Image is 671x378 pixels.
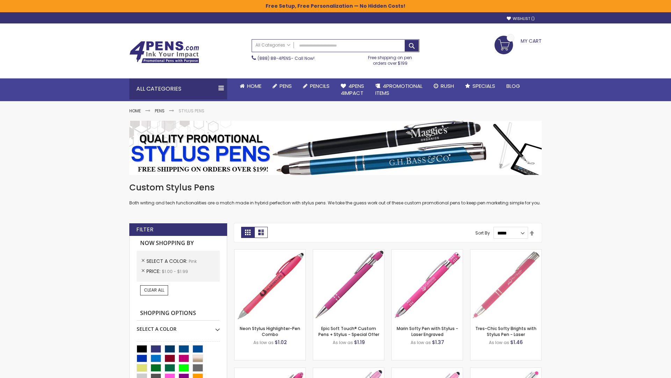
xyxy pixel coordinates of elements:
[234,78,267,94] a: Home
[140,285,168,295] a: Clear All
[472,82,495,90] span: Specials
[129,121,542,175] img: Stylus Pens
[137,321,220,332] div: Select A Color
[240,325,300,337] a: Neon Stylus Highlighter-Pen Combo
[136,226,153,233] strong: Filter
[146,258,189,265] span: Select A Color
[506,82,520,90] span: Blog
[428,78,460,94] a: Rush
[460,78,501,94] a: Specials
[162,268,188,274] span: $1.00 - $1.99
[189,258,197,264] span: Pink
[155,108,165,114] a: Pens
[392,249,463,255] a: Marin Softy Pen with Stylus - Laser Engraved-Pink
[247,82,261,90] span: Home
[313,250,384,321] img: 4P-MS8B-Pink
[129,41,199,63] img: 4Pens Custom Pens and Promotional Products
[489,339,509,345] span: As low as
[252,40,294,51] a: All Categories
[375,82,423,97] span: 4PROMOTIONAL ITEMS
[441,82,454,90] span: Rush
[310,82,330,90] span: Pencils
[129,182,542,193] h1: Custom Stylus Pens
[137,236,220,251] strong: Now Shopping by
[392,367,463,373] a: Ellipse Stylus Pen - ColorJet-Pink
[341,82,364,97] span: 4Pens 4impact
[280,82,292,90] span: Pens
[144,287,164,293] span: Clear All
[258,55,291,61] a: (888) 88-4PENS
[179,108,204,114] strong: Stylus Pens
[470,249,541,255] a: Tres-Chic Softy Brights with Stylus Pen - Laser-Pink
[275,339,287,346] span: $1.02
[146,268,162,275] span: Price
[470,250,541,321] img: Tres-Chic Softy Brights with Stylus Pen - Laser-Pink
[241,227,254,238] strong: Grid
[258,55,315,61] span: - Call Now!
[397,325,458,337] a: Marin Softy Pen with Stylus - Laser Engraved
[370,78,428,101] a: 4PROMOTIONALITEMS
[253,339,274,345] span: As low as
[235,250,305,321] img: Neon Stylus Highlighter-Pen Combo-Pink
[129,182,542,206] div: Both writing and tech functionalities are a match made in hybrid perfection with stylus pens. We ...
[475,230,490,236] label: Sort By
[313,249,384,255] a: 4P-MS8B-Pink
[267,78,297,94] a: Pens
[235,367,305,373] a: Ellipse Softy Brights with Stylus Pen - Laser-Pink
[235,249,305,255] a: Neon Stylus Highlighter-Pen Combo-Pink
[432,339,444,346] span: $1.37
[392,250,463,321] img: Marin Softy Pen with Stylus - Laser Engraved-Pink
[313,367,384,373] a: Ellipse Stylus Pen - LaserMax-Pink
[354,339,365,346] span: $1.19
[507,16,535,21] a: Wishlist
[470,367,541,373] a: Tres-Chic Softy with Stylus Top Pen - ColorJet-Pink
[501,78,526,94] a: Blog
[411,339,431,345] span: As low as
[297,78,335,94] a: Pencils
[129,78,227,99] div: All Categories
[137,306,220,321] strong: Shopping Options
[318,325,379,337] a: Epic Soft Touch® Custom Pens + Stylus - Special Offer
[510,339,523,346] span: $1.46
[335,78,370,101] a: 4Pens4impact
[475,325,536,337] a: Tres-Chic Softy Brights with Stylus Pen - Laser
[333,339,353,345] span: As low as
[255,42,290,48] span: All Categories
[361,52,420,66] div: Free shipping on pen orders over $199
[129,108,141,114] a: Home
